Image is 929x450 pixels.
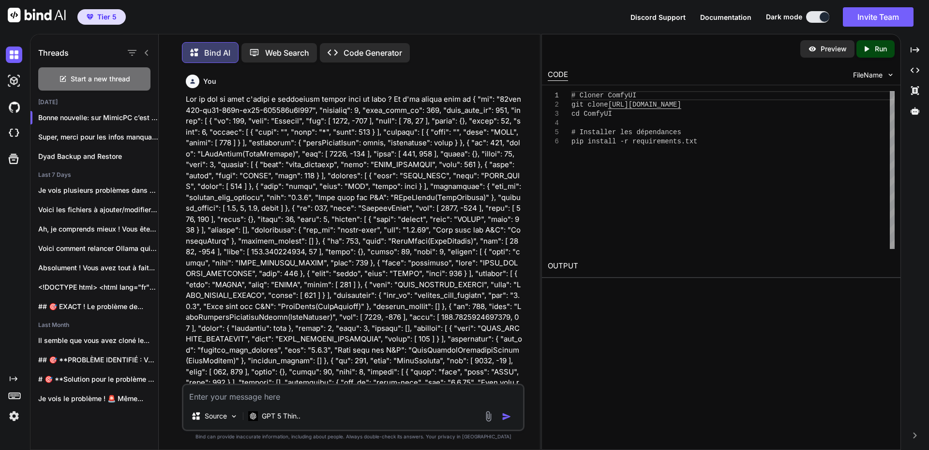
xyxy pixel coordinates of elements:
[571,128,681,136] span: # Installer les dépendances
[38,205,158,215] p: Voici les fichiers à ajouter/modifier pour corriger...
[548,91,559,100] div: 1
[182,433,524,440] p: Bind can provide inaccurate information, including about people. Always double-check its answers....
[630,13,686,21] span: Discord Support
[700,12,751,22] button: Documentation
[571,110,612,118] span: cd ComfyUI
[248,411,258,420] img: GPT 5 Thinking High
[38,186,158,195] p: Je vois plusieurs problèmes dans vos logs....
[230,412,238,420] img: Pick Models
[6,73,22,89] img: darkAi-studio
[608,101,681,109] span: [URL][DOMAIN_NAME]
[700,13,751,21] span: Documentation
[38,152,158,161] p: Dyad Backup and Restore
[38,113,158,123] p: Bonne nouvelle: sur MimicPC c’est pratiq...
[548,100,559,109] div: 2
[875,44,887,54] p: Run
[30,171,158,179] h2: Last 7 Days
[97,12,117,22] span: Tier 5
[344,47,402,59] p: Code Generator
[6,47,22,63] img: darkChat
[886,71,895,79] img: chevron down
[542,255,900,278] h2: OUTPUT
[548,69,568,81] div: CODE
[843,7,914,27] button: Invite Team
[571,92,636,99] span: # Cloner ComfyUI
[766,12,802,22] span: Dark mode
[630,12,686,22] button: Discord Support
[87,14,93,20] img: premium
[38,282,158,292] p: <!DOCTYPE html> <html lang="fr"> <head> <meta charset="UTF-8">...
[38,394,158,403] p: Je vois le problème ! 🚨 Même...
[483,411,494,422] img: attachment
[38,374,158,384] p: # 🎯 **Solution pour le problème d'encodage...
[38,355,158,365] p: ## 🎯 **PROBLÈME IDENTIFIÉ : VALIDATION DE...
[6,125,22,141] img: cloudideIcon
[38,47,69,59] h1: Threads
[808,45,817,53] img: preview
[262,411,300,421] p: GPT 5 Thin..
[77,9,126,25] button: premiumTier 5
[853,70,883,80] span: FileName
[571,138,697,145] span: pip install -r requirements.txt
[203,77,216,86] h6: You
[6,99,22,115] img: githubDark
[502,412,511,421] img: icon
[38,263,158,273] p: Absolument ! Vous avez tout à fait...
[38,244,158,253] p: Voici comment relancer Ollama qui a une...
[548,109,559,119] div: 3
[204,47,230,59] p: Bind AI
[38,336,158,345] p: Il semble que vous avez cloné le...
[205,411,227,421] p: Source
[548,119,559,128] div: 4
[265,47,309,59] p: Web Search
[821,44,847,54] p: Preview
[571,101,608,109] span: git clone
[8,8,66,22] img: Bind AI
[30,98,158,106] h2: [DATE]
[548,128,559,137] div: 5
[6,408,22,424] img: settings
[38,224,158,234] p: Ah, je comprends mieux ! Vous êtes...
[71,74,130,84] span: Start a new thread
[548,137,559,146] div: 6
[30,321,158,329] h2: Last Month
[38,132,158,142] p: Super, merci pour les infos manquantes. ...
[38,302,158,311] p: ## 🎯 EXACT ! Le problème de...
